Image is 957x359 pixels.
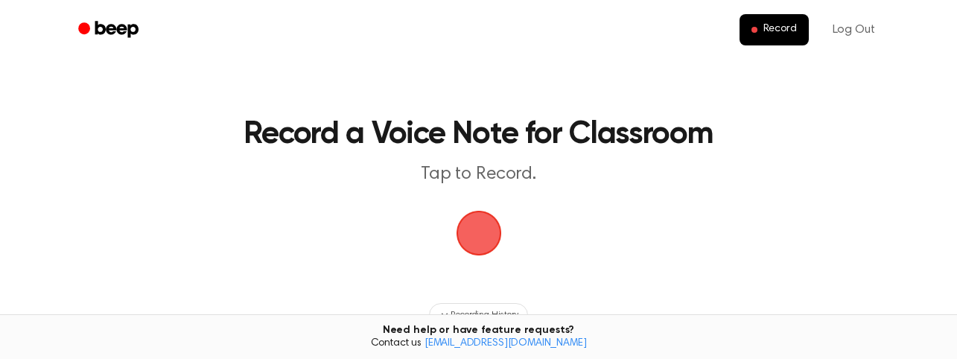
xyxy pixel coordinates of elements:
[161,119,796,150] h1: Record a Voice Note for Classroom
[425,338,587,349] a: [EMAIL_ADDRESS][DOMAIN_NAME]
[68,16,152,45] a: Beep
[740,14,809,45] button: Record
[763,23,797,36] span: Record
[818,12,890,48] a: Log Out
[451,308,518,322] span: Recording History
[9,337,948,351] span: Contact us
[429,303,527,327] button: Recording History
[457,211,501,255] img: Beep Logo
[193,162,765,187] p: Tap to Record.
